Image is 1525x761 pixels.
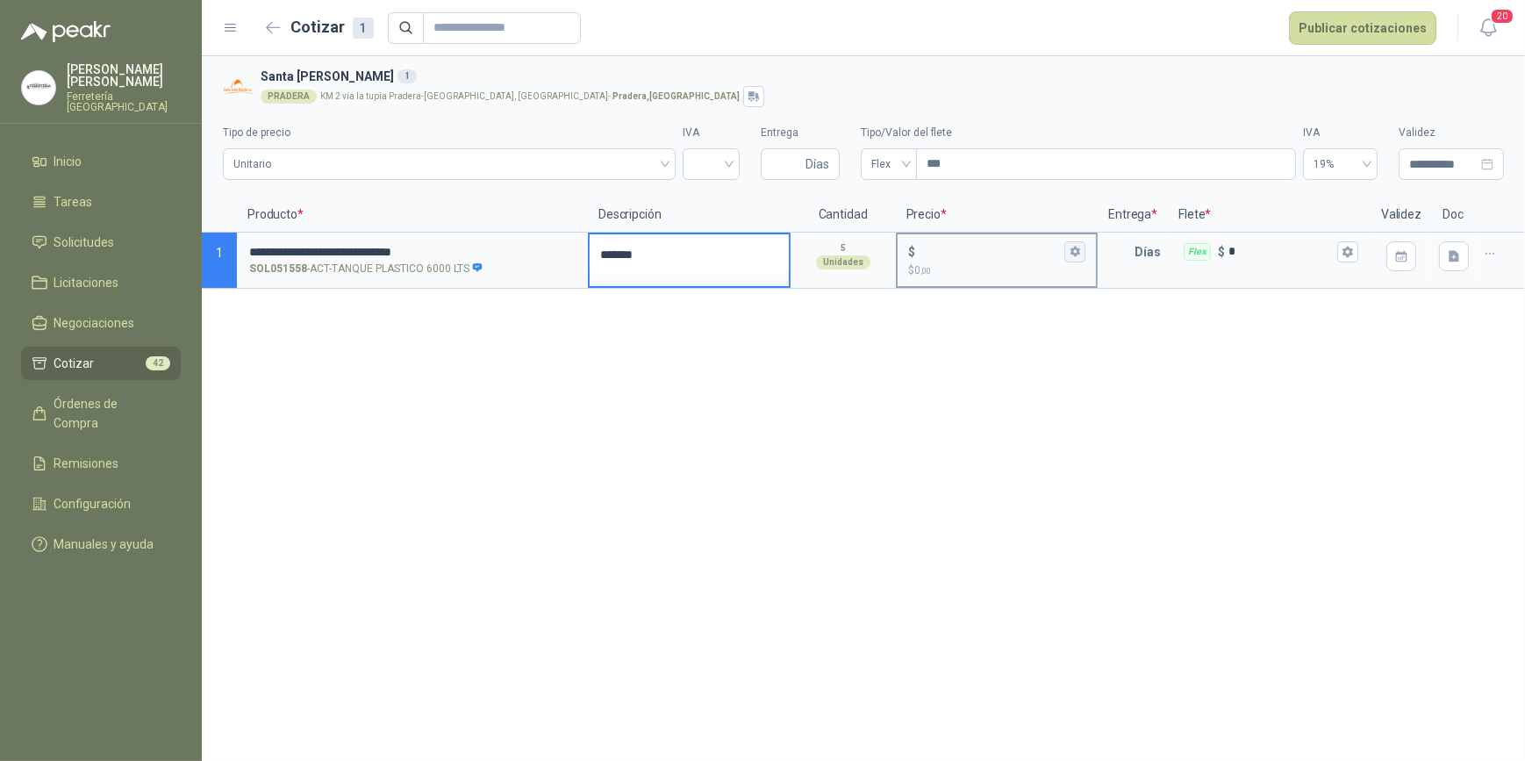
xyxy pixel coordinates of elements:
label: IVA [1303,125,1378,141]
div: PRADERA [261,90,317,104]
p: Precio [896,197,1099,233]
span: Remisiones [54,454,119,473]
button: Publicar cotizaciones [1289,11,1436,45]
a: Solicitudes [21,226,181,259]
span: 1 [216,246,223,260]
label: Entrega [761,125,840,141]
span: Inicio [54,152,82,171]
button: 20 [1472,12,1504,44]
div: Unidades [816,255,870,269]
img: Company Logo [223,72,254,103]
a: Manuales y ayuda [21,528,181,561]
p: Ferretería [GEOGRAPHIC_DATA] [67,91,181,112]
p: KM 2 vía la tupia Pradera-[GEOGRAPHIC_DATA], [GEOGRAPHIC_DATA] - [320,92,740,101]
span: Unitario [233,151,665,177]
strong: Pradera , [GEOGRAPHIC_DATA] [612,91,740,101]
span: 20 [1490,8,1514,25]
p: - ACT-TANQUE PLASTICO 6000 LTS [249,261,483,277]
a: Licitaciones [21,266,181,299]
label: IVA [683,125,740,141]
a: Remisiones [21,447,181,480]
span: Tareas [54,192,93,212]
p: $ [908,242,915,262]
a: Configuración [21,487,181,520]
label: Validez [1399,125,1504,141]
label: Tipo de precio [223,125,676,141]
span: ,00 [920,266,931,276]
span: Cotizar [54,354,95,373]
p: Entrega [1098,197,1168,233]
p: Validez [1371,197,1432,233]
span: up [1283,154,1289,160]
button: $$0,00 [1064,241,1085,262]
a: Negociaciones [21,306,181,340]
span: Flex [871,151,906,177]
span: 0 [914,264,931,276]
p: Producto [237,197,588,233]
p: Cantidad [791,197,896,233]
img: Company Logo [22,71,55,104]
div: 1 [397,69,417,83]
span: down [1283,169,1289,175]
div: 1 [353,18,374,39]
span: Días [805,149,829,179]
div: Flex [1184,243,1211,261]
span: Configuración [54,494,132,513]
a: Tareas [21,185,181,219]
span: 19% [1314,151,1367,177]
p: $ [908,262,1086,279]
p: [PERSON_NAME] [PERSON_NAME] [67,63,181,88]
p: Doc [1432,197,1476,233]
label: Tipo/Valor del flete [861,125,1296,141]
strong: SOL051558 [249,261,307,277]
p: $ [1218,242,1225,262]
p: Flete [1168,197,1371,233]
span: Solicitudes [54,233,115,252]
span: Negociaciones [54,313,135,333]
p: Descripción [588,197,791,233]
p: Días [1135,234,1168,269]
img: Logo peakr [21,21,111,42]
input: Flex $ [1228,245,1334,258]
span: Decrease Value [1276,164,1295,179]
span: Licitaciones [54,273,119,292]
button: Flex $ [1337,241,1358,262]
span: 42 [146,356,170,370]
a: Órdenes de Compra [21,387,181,440]
h2: Cotizar [291,15,374,39]
h3: Santa [PERSON_NAME] [261,67,1497,86]
input: $$0,00 [919,245,1062,258]
input: SOL051558-ACT-TANQUE PLASTICO 6000 LTS [249,246,576,259]
span: Increase Value [1276,149,1295,164]
span: close-circle [1481,158,1493,170]
p: 5 [841,241,846,255]
a: Cotizar42 [21,347,181,380]
span: Órdenes de Compra [54,394,164,433]
a: Inicio [21,145,181,178]
span: Manuales y ayuda [54,535,154,554]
